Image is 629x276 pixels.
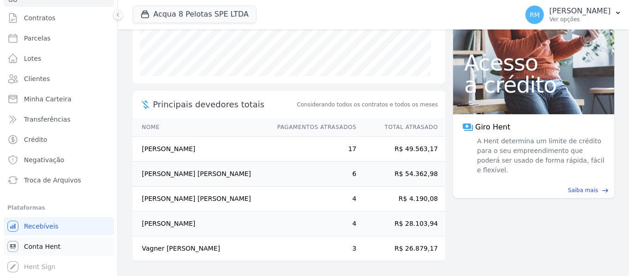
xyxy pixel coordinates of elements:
span: Clientes [24,74,50,83]
a: Recebíveis [4,217,114,235]
span: Negativação [24,155,64,164]
span: Transferências [24,115,70,124]
a: Parcelas [4,29,114,47]
span: Recebíveis [24,222,58,231]
span: RM [530,12,540,18]
td: 3 [268,236,357,261]
span: Giro Hent [475,122,510,133]
button: RM [PERSON_NAME] Ver opções [518,2,629,28]
span: east [602,187,609,194]
a: Saiba mais east [459,186,609,194]
a: Minha Carteira [4,90,114,108]
a: Conta Hent [4,237,114,256]
td: [PERSON_NAME] [133,211,268,236]
span: Contratos [24,13,55,23]
td: 6 [268,162,357,187]
td: R$ 54.362,98 [357,162,445,187]
div: Plataformas [7,202,110,213]
td: R$ 49.563,17 [357,137,445,162]
a: Contratos [4,9,114,27]
span: Saiba mais [568,186,598,194]
td: 4 [268,211,357,236]
td: [PERSON_NAME] [133,137,268,162]
td: 4 [268,187,357,211]
span: Parcelas [24,34,51,43]
button: Acqua 8 Pelotas SPE LTDA [133,6,256,23]
span: Minha Carteira [24,94,71,104]
td: R$ 26.879,17 [357,236,445,261]
span: A Hent determina um limite de crédito para o seu empreendimento que poderá ser usado de forma ráp... [475,136,605,175]
a: Transferências [4,110,114,129]
a: Clientes [4,70,114,88]
span: Lotes [24,54,41,63]
td: R$ 28.103,94 [357,211,445,236]
a: Lotes [4,49,114,68]
p: Ver opções [549,16,611,23]
span: Principais devedores totais [153,98,295,111]
td: R$ 4.190,08 [357,187,445,211]
th: Total Atrasado [357,118,445,137]
span: Troca de Arquivos [24,176,81,185]
td: Vagner [PERSON_NAME] [133,236,268,261]
span: Conta Hent [24,242,60,251]
span: a crédito [464,74,603,96]
td: 17 [268,137,357,162]
th: Nome [133,118,268,137]
a: Negativação [4,151,114,169]
td: [PERSON_NAME] [PERSON_NAME] [133,187,268,211]
p: [PERSON_NAME] [549,6,611,16]
td: [PERSON_NAME] [PERSON_NAME] [133,162,268,187]
span: Considerando todos os contratos e todos os meses [297,100,438,109]
a: Crédito [4,130,114,149]
span: Crédito [24,135,47,144]
th: Pagamentos Atrasados [268,118,357,137]
a: Troca de Arquivos [4,171,114,189]
span: Acesso [464,52,603,74]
